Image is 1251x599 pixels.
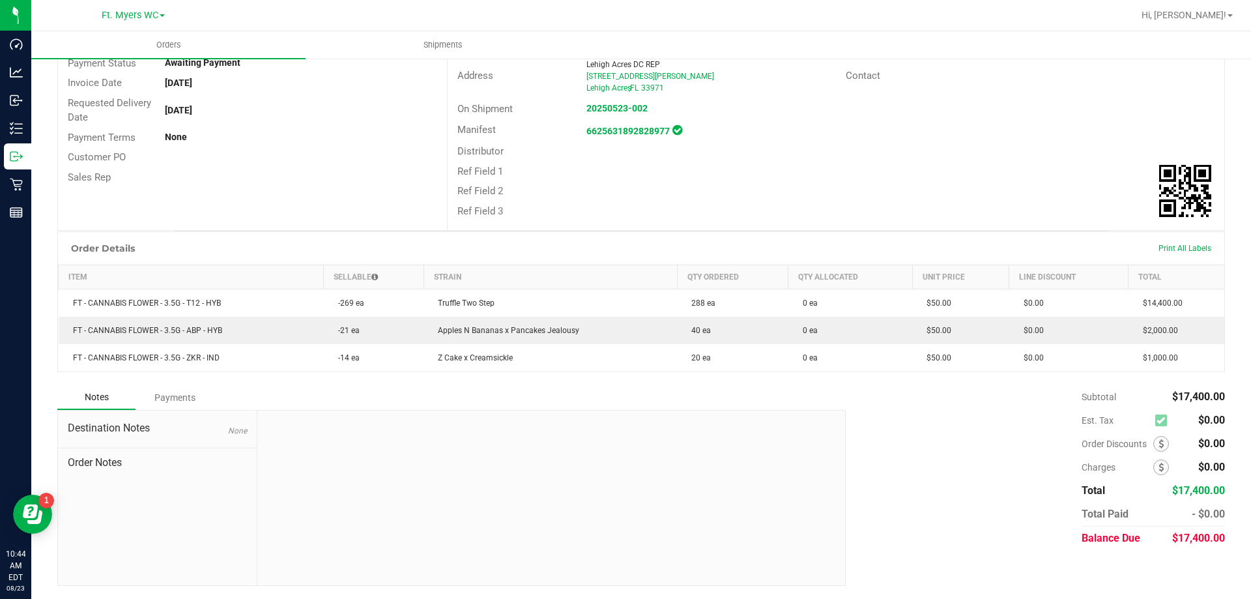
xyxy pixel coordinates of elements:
span: 288 ea [685,299,715,308]
span: $17,400.00 [1172,484,1225,497]
qrcode: 11354942 [1159,165,1211,217]
span: Contact [846,70,880,81]
a: Shipments [306,31,580,59]
p: 10:44 AM EDT [6,548,25,583]
inline-svg: Analytics [10,66,23,79]
p: 08/23 [6,583,25,593]
strong: [DATE] [165,105,192,115]
span: In Sync [672,123,682,137]
span: Orders [139,39,199,51]
th: Line Discount [1009,265,1129,289]
span: FT - CANNABIS FLOWER - 3.5G - ABP - HYB [66,326,222,335]
span: $2,000.00 [1136,326,1178,335]
span: Lehigh Acres [586,83,631,93]
inline-svg: Reports [10,206,23,219]
h1: Order Details [71,243,135,254]
span: 33971 [641,83,664,93]
iframe: Resource center [13,495,52,534]
inline-svg: Inbound [10,94,23,107]
span: Ref Field 1 [457,166,503,177]
iframe: Resource center unread badge [38,493,54,508]
span: Payment Status [68,57,136,69]
a: 6625631892828977 [586,126,670,136]
span: $17,400.00 [1172,390,1225,403]
span: On Shipment [457,103,513,115]
span: Calculate excise tax [1155,412,1173,430]
th: Strain [424,265,677,289]
span: -21 ea [332,326,360,335]
span: $17,400.00 [1172,532,1225,544]
a: 20250523-002 [586,103,648,113]
span: Hi, [PERSON_NAME]! [1142,10,1226,20]
span: Address [457,70,493,81]
span: Lehigh Acres DC REP [586,60,660,69]
th: Total [1129,265,1224,289]
strong: None [165,132,187,142]
span: FL [630,83,639,93]
span: Total Paid [1082,508,1129,520]
inline-svg: Retail [10,178,23,191]
strong: [DATE] [165,78,192,88]
span: Ref Field 3 [457,205,503,217]
span: $0.00 [1017,326,1044,335]
span: $50.00 [920,353,951,362]
th: Item [59,265,324,289]
span: $0.00 [1198,461,1225,473]
span: 20 ea [685,353,711,362]
span: $0.00 [1017,353,1044,362]
div: Payments [136,386,214,409]
span: Customer PO [68,151,126,163]
span: Apples N Bananas x Pancakes Jealousy [431,326,579,335]
span: $50.00 [920,299,951,308]
span: 0 ea [796,326,818,335]
span: 40 ea [685,326,711,335]
span: - $0.00 [1192,508,1225,520]
span: 0 ea [796,353,818,362]
span: Ft. Myers WC [102,10,158,21]
span: Sales Rep [68,171,111,183]
span: -269 ea [332,299,364,308]
span: Total [1082,484,1105,497]
th: Unit Price [912,265,1009,289]
span: -14 ea [332,353,360,362]
span: Distributor [457,145,504,157]
span: $0.00 [1017,299,1044,308]
th: Qty Allocated [788,265,913,289]
span: Subtotal [1082,392,1116,402]
span: Order Discounts [1082,439,1153,449]
span: Manifest [457,124,496,136]
span: Ref Field 2 [457,185,503,197]
span: Destination Notes [68,420,247,436]
span: Z Cake x Creamsickle [431,353,513,362]
span: Payment Terms [68,132,136,143]
strong: Awaiting Payment [165,57,240,68]
span: Requested Delivery Date [68,97,151,124]
span: Truffle Two Step [431,299,495,308]
span: Charges [1082,462,1153,473]
span: Print All Labels [1158,244,1211,253]
span: [STREET_ADDRESS][PERSON_NAME] [586,72,714,81]
inline-svg: Dashboard [10,38,23,51]
span: Shipments [406,39,480,51]
span: None [228,426,247,435]
th: Sellable [324,265,424,289]
th: Qty Ordered [677,265,788,289]
span: , [629,83,630,93]
img: Scan me! [1159,165,1211,217]
a: Orders [31,31,306,59]
span: Balance Due [1082,532,1140,544]
span: Est. Tax [1082,415,1150,426]
inline-svg: Inventory [10,122,23,135]
span: Invoice Date [68,77,122,89]
span: 0 ea [796,299,818,308]
span: Order Notes [68,455,247,471]
span: FT - CANNABIS FLOWER - 3.5G - T12 - HYB [66,299,221,308]
span: $1,000.00 [1136,353,1178,362]
span: FT - CANNABIS FLOWER - 3.5G - ZKR - IND [66,353,220,362]
span: $0.00 [1198,414,1225,426]
span: $50.00 [920,326,951,335]
span: $0.00 [1198,437,1225,450]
